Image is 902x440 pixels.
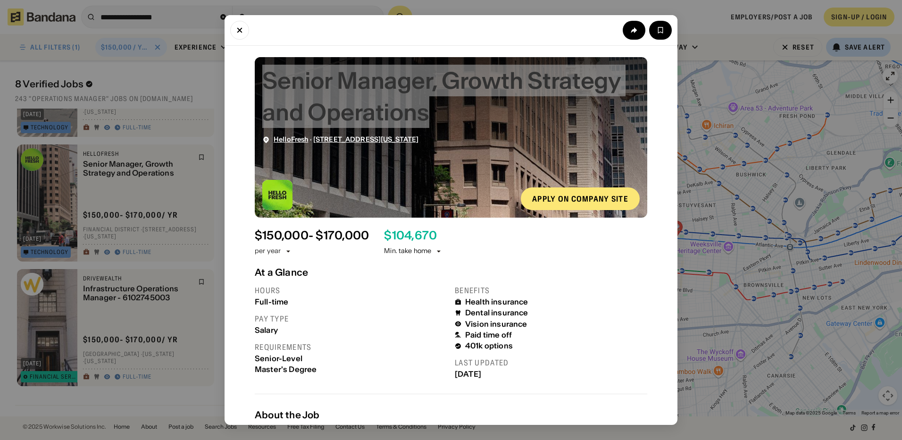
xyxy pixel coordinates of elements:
div: Hours [255,286,447,296]
div: Dental insurance [465,308,528,317]
div: At a Glance [255,267,647,278]
div: Master's Degree [255,365,447,374]
div: About the Job [255,409,647,421]
div: Senior Manager, Growth Strategy and Operations [262,65,640,128]
div: Full-time [255,297,447,306]
span: [STREET_ADDRESS][US_STATE] [313,135,419,144]
div: Apply on company site [532,195,628,203]
div: Min. take home [384,246,443,256]
img: HelloFresh logo [262,180,292,210]
button: Close [230,21,249,40]
div: Salary [255,326,447,335]
div: Paid time off [465,330,512,339]
div: Last updated [455,358,647,368]
div: · [274,135,418,144]
div: $ 104,670 [384,229,437,243]
div: $ 150,000 - $170,000 [255,229,369,243]
div: Health insurance [465,297,528,306]
div: per year [255,246,281,256]
div: Benefits [455,286,647,296]
div: Pay type [255,314,447,324]
div: Requirements [255,342,447,352]
span: HelloFresh [274,135,308,144]
div: 401k options [465,341,513,350]
div: [DATE] [455,370,647,379]
div: Senior-Level [255,354,447,363]
div: Vision insurance [465,320,527,329]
